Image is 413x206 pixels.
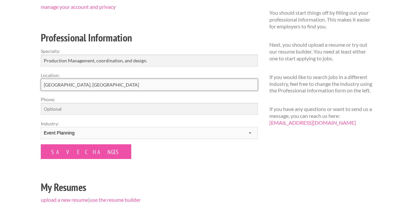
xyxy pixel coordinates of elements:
[90,197,141,203] a: use the resume builder
[41,120,258,127] label: Industry:
[41,30,258,45] h2: Professional Information
[269,41,372,62] p: Next, you should upload a resume or try out our resume builder. You need at least either one to s...
[41,48,258,55] label: Specialty:
[269,119,356,126] a: [EMAIL_ADDRESS][DOMAIN_NAME]
[269,74,372,94] p: If you would like to search jobs in a different industry, feel free to change the industry using ...
[41,4,116,10] a: manage your account and privacy
[41,103,258,115] input: Optional
[41,197,88,203] a: upload a new resume
[269,106,372,126] p: If you have any questions or want to send us a message, you can reach us here:
[41,79,258,91] input: e.g. New York, NY
[41,180,258,195] h2: My Resumes
[41,144,131,159] input: Save Changes
[269,9,372,30] p: You should start things off by filling out your professional information. This makes it easier fo...
[41,72,258,79] label: Location:
[41,96,258,103] label: Phone:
